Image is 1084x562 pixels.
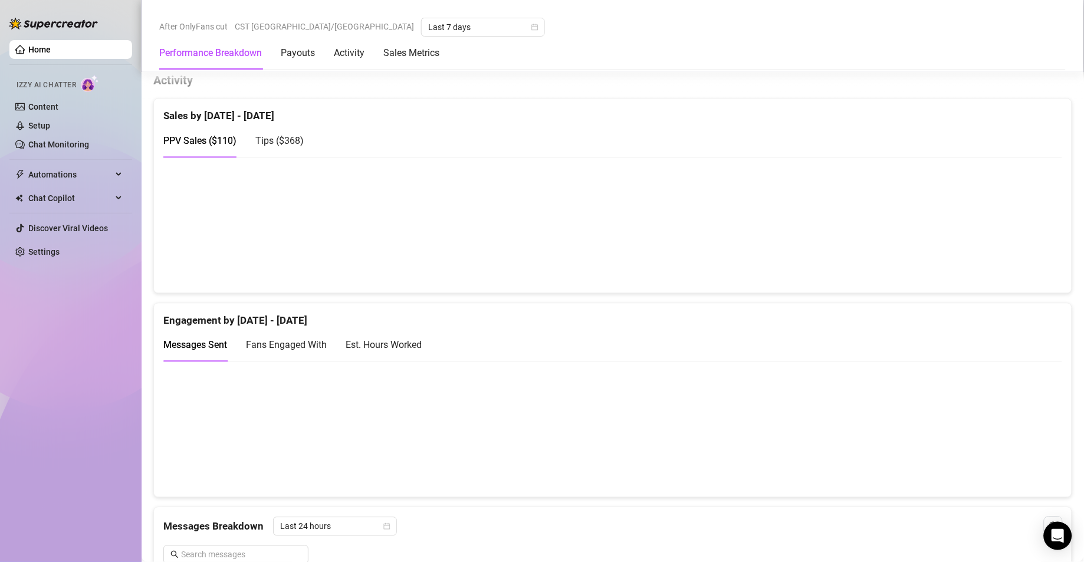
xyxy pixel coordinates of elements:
[17,80,76,91] span: Izzy AI Chatter
[28,121,50,130] a: Setup
[28,224,108,233] a: Discover Viral Videos
[334,46,364,60] div: Activity
[15,194,23,202] img: Chat Copilot
[28,45,51,54] a: Home
[28,247,60,257] a: Settings
[81,75,99,92] img: AI Chatter
[159,18,228,35] span: After OnlyFans cut
[28,189,112,208] span: Chat Copilot
[28,165,112,184] span: Automations
[28,102,58,111] a: Content
[163,99,1062,124] div: Sales by [DATE] - [DATE]
[15,170,25,179] span: thunderbolt
[163,517,1062,536] div: Messages Breakdown
[28,140,89,149] a: Chat Monitoring
[246,340,327,351] span: Fans Engaged With
[163,304,1062,329] div: Engagement by [DATE] - [DATE]
[383,523,390,530] span: calendar
[531,24,538,31] span: calendar
[255,136,304,147] span: Tips ( $368 )
[346,338,422,353] div: Est. Hours Worked
[428,18,538,36] span: Last 7 days
[170,551,179,559] span: search
[163,340,227,351] span: Messages Sent
[163,136,236,147] span: PPV Sales ( $110 )
[153,73,1072,89] h4: Activity
[383,46,439,60] div: Sales Metrics
[159,46,262,60] div: Performance Breakdown
[235,18,414,35] span: CST [GEOGRAPHIC_DATA]/[GEOGRAPHIC_DATA]
[280,518,390,535] span: Last 24 hours
[9,18,98,29] img: logo-BBDzfeDw.svg
[1044,522,1072,550] div: Open Intercom Messenger
[181,548,301,561] input: Search messages
[281,46,315,60] div: Payouts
